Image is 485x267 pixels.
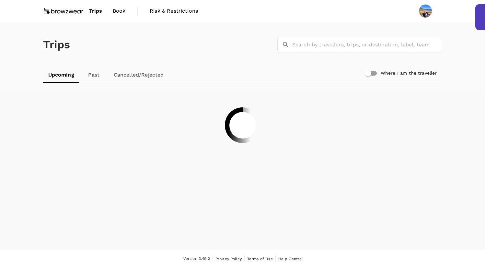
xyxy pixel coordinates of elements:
a: Privacy Policy [215,255,242,262]
span: Risk & Restrictions [150,7,198,15]
span: Help Centre [278,257,302,261]
a: Help Centre [278,255,302,262]
img: Deepa Subramaniam [419,5,432,18]
a: Terms of Use [247,255,273,262]
input: Search by travellers, trips, or destination, label, team [292,37,442,53]
h6: Where I am the traveller [381,70,437,77]
a: Cancelled/Rejected [109,67,169,83]
span: Version 3.49.2 [183,256,210,262]
a: Past [79,67,109,83]
h1: Trips [43,22,70,67]
span: Book [113,7,126,15]
span: Privacy Policy [215,257,242,261]
span: Terms of Use [247,257,273,261]
span: Trips [89,7,102,15]
img: Browzwear Solutions Pte Ltd [43,4,84,18]
a: Upcoming [43,67,79,83]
